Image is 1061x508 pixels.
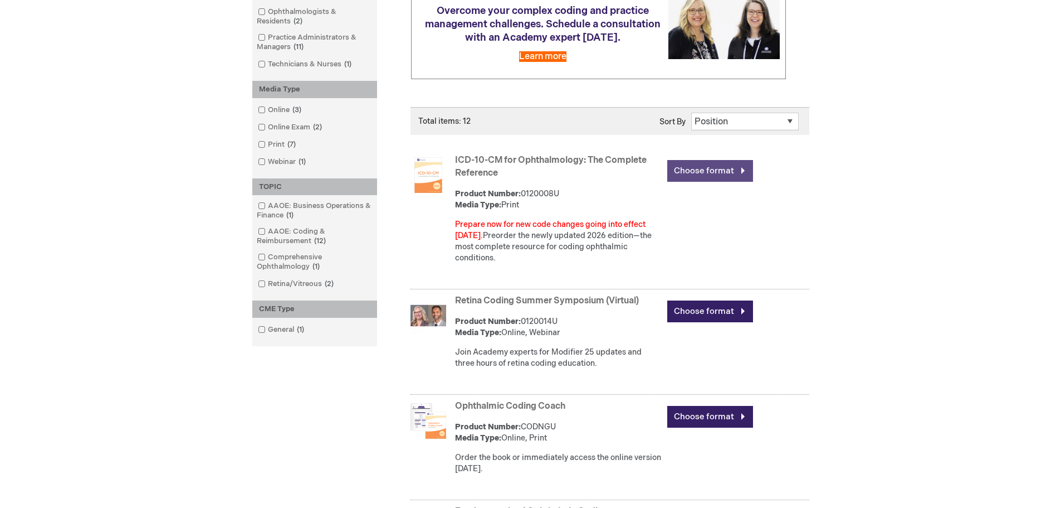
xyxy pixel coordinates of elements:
label: Sort By [659,117,686,127]
a: Comprehensive Ophthalmology1 [255,252,374,272]
span: 3 [290,105,304,114]
a: General1 [255,325,309,335]
div: Join Academy experts for Modifier 25 updates and three hours of retina coding education. [455,347,662,369]
a: Print7 [255,139,300,150]
img: Ophthalmic Coding Coach [410,403,446,439]
strong: Product Number: [455,317,521,326]
a: Webinar1 [255,157,310,167]
a: Online3 [255,105,306,115]
span: 12 [311,236,329,245]
a: Ophthalmologists & Residents2 [255,7,374,27]
strong: Product Number: [455,422,521,432]
div: Preorder the newly updated 2026 edition—the most complete resource for coding ophthalmic conditions. [455,219,662,264]
a: Practice Administrators & Managers11 [255,32,374,52]
span: 1 [294,325,307,334]
a: Online Exam2 [255,122,326,133]
span: 1 [341,60,354,69]
span: 2 [322,279,336,288]
div: TOPIC [252,178,377,196]
span: 2 [310,123,325,132]
img: ICD-10-CM for Ophthalmology: The Complete Reference [410,157,446,193]
div: CODNGU Online, Print [455,422,662,444]
a: AAOE: Coding & Reimbursement12 [255,226,374,246]
span: Overcome your complex coding and practice management challenges. Schedule a consultation with an ... [425,5,661,43]
span: 2 [291,17,305,26]
a: AAOE: Business Operations & Finance1 [255,201,374,221]
strong: Product Number: [455,189,521,199]
a: Choose format [667,301,753,322]
a: Ophthalmic Coding Coach [455,401,565,412]
div: Media Type [252,81,377,98]
a: Choose format [667,406,753,428]
strong: Media Type: [455,433,501,443]
font: Prepare now for new code changes going into effect [DATE]. [455,220,646,240]
div: Order the book or immediately access the online version [DATE]. [455,452,662,475]
a: ICD-10-CM for Ophthalmology: The Complete Reference [455,155,647,178]
a: Retina Coding Summer Symposium (Virtual) [455,296,639,306]
div: CME Type [252,301,377,318]
span: 7 [285,140,299,149]
span: 1 [296,157,309,166]
a: Learn more [519,51,566,62]
a: Technicians & Nurses1 [255,59,356,70]
span: 1 [310,262,322,271]
div: 0120008U Print [455,188,662,211]
span: 11 [291,42,306,51]
strong: Media Type: [455,328,501,337]
span: Total items: 12 [418,117,471,126]
span: 1 [283,211,296,220]
img: Retina Coding Summer Symposium (Virtual) [410,298,446,333]
a: Choose format [667,160,753,182]
div: 0120014U Online, Webinar [455,316,662,338]
a: Retina/Vitreous2 [255,279,338,289]
strong: Media Type: [455,200,501,210]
